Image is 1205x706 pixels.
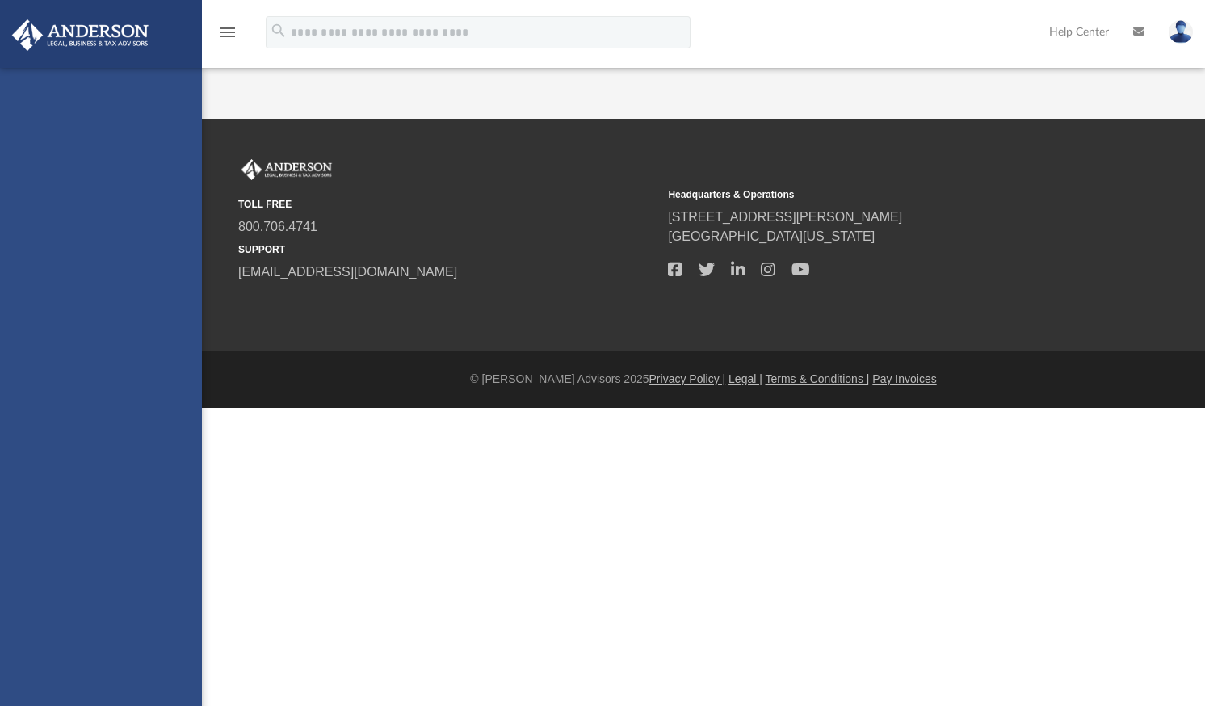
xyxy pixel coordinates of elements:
small: SUPPORT [238,242,657,257]
i: search [270,22,288,40]
a: Pay Invoices [872,372,936,385]
a: [GEOGRAPHIC_DATA][US_STATE] [668,229,875,243]
a: menu [218,31,237,42]
small: Headquarters & Operations [668,187,1086,202]
a: Legal | [728,372,762,385]
a: 800.706.4741 [238,220,317,233]
a: Terms & Conditions | [766,372,870,385]
div: © [PERSON_NAME] Advisors 2025 [202,371,1205,388]
a: [EMAIL_ADDRESS][DOMAIN_NAME] [238,265,457,279]
i: menu [218,23,237,42]
a: [STREET_ADDRESS][PERSON_NAME] [668,210,902,224]
small: TOLL FREE [238,197,657,212]
img: Anderson Advisors Platinum Portal [7,19,153,51]
img: User Pic [1169,20,1193,44]
img: Anderson Advisors Platinum Portal [238,159,335,180]
a: Privacy Policy | [649,372,726,385]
